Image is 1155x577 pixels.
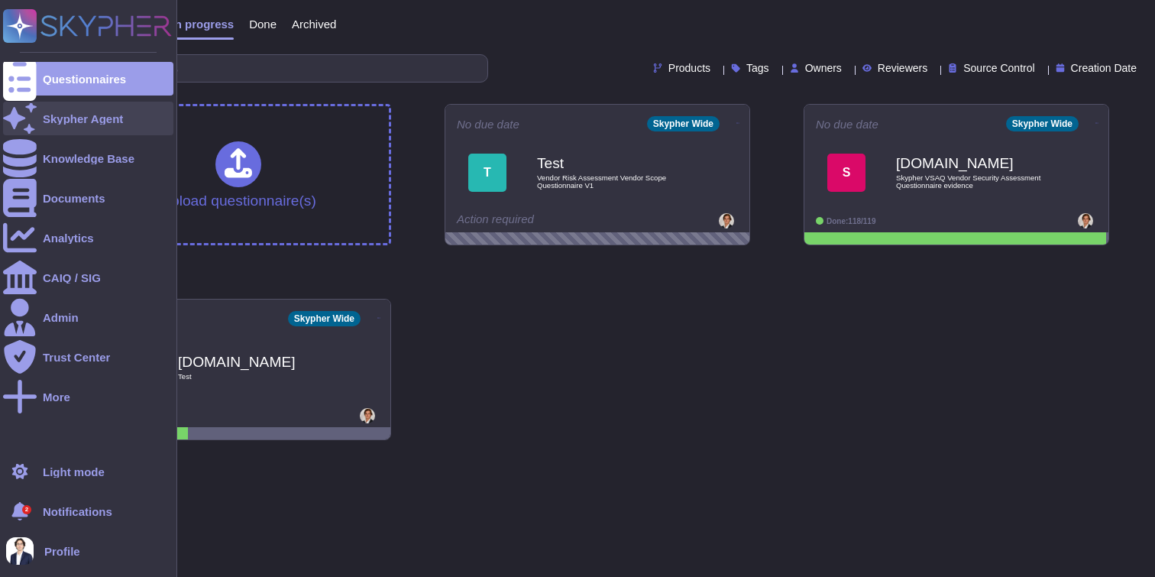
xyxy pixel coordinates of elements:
span: Owners [805,63,842,73]
span: Done: 118/119 [827,217,876,225]
span: In progress [171,18,234,30]
img: user [1078,213,1093,229]
a: Skypher Agent [3,102,173,135]
div: CAIQ / SIG [43,272,101,284]
div: Skypher Wide [647,116,720,131]
span: Profile [44,546,80,557]
div: Action required [457,213,644,229]
span: Creation Date [1071,63,1137,73]
a: Admin [3,300,173,334]
a: Documents [3,181,173,215]
div: Upload questionnaire(s) [160,141,316,208]
div: Analytics [43,232,94,244]
a: Trust Center [3,340,173,374]
a: CAIQ / SIG [3,261,173,294]
span: Reviewers [878,63,927,73]
span: Skypher VSAQ Vendor Security Assessment Questionnaire evidence [896,174,1049,189]
span: Archived [292,18,336,30]
img: user [6,537,34,565]
b: [DOMAIN_NAME] [178,355,331,369]
button: user [3,534,44,568]
div: Light mode [43,466,105,478]
span: Products [668,63,710,73]
input: Search by keywords [60,55,487,82]
div: S [827,154,865,192]
b: [DOMAIN_NAME] [896,156,1049,170]
div: Skypher Agent [43,113,123,125]
img: user [719,213,734,229]
div: Trust Center [43,352,110,363]
a: Analytics [3,221,173,254]
span: No due date [457,118,519,130]
span: Test [178,373,331,381]
a: Questionnaires [3,62,173,96]
span: Notifications [43,506,112,517]
span: Tags [746,63,769,73]
div: 2 [22,505,31,514]
div: T [468,154,506,192]
a: Knowledge Base [3,141,173,175]
span: Source Control [963,63,1034,73]
div: Skypher Wide [1006,116,1079,131]
div: Skypher Wide [288,311,361,326]
div: Documents [43,193,105,204]
div: Questionnaires [43,73,126,85]
img: user [360,408,375,423]
span: Done [249,18,277,30]
div: More [43,391,70,403]
div: Knowledge Base [43,153,134,164]
span: No due date [816,118,878,130]
b: Test [537,156,690,170]
span: Vendor Risk Assessment Vendor Scope Questionnaire V1 [537,174,690,189]
div: Admin [43,312,79,323]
